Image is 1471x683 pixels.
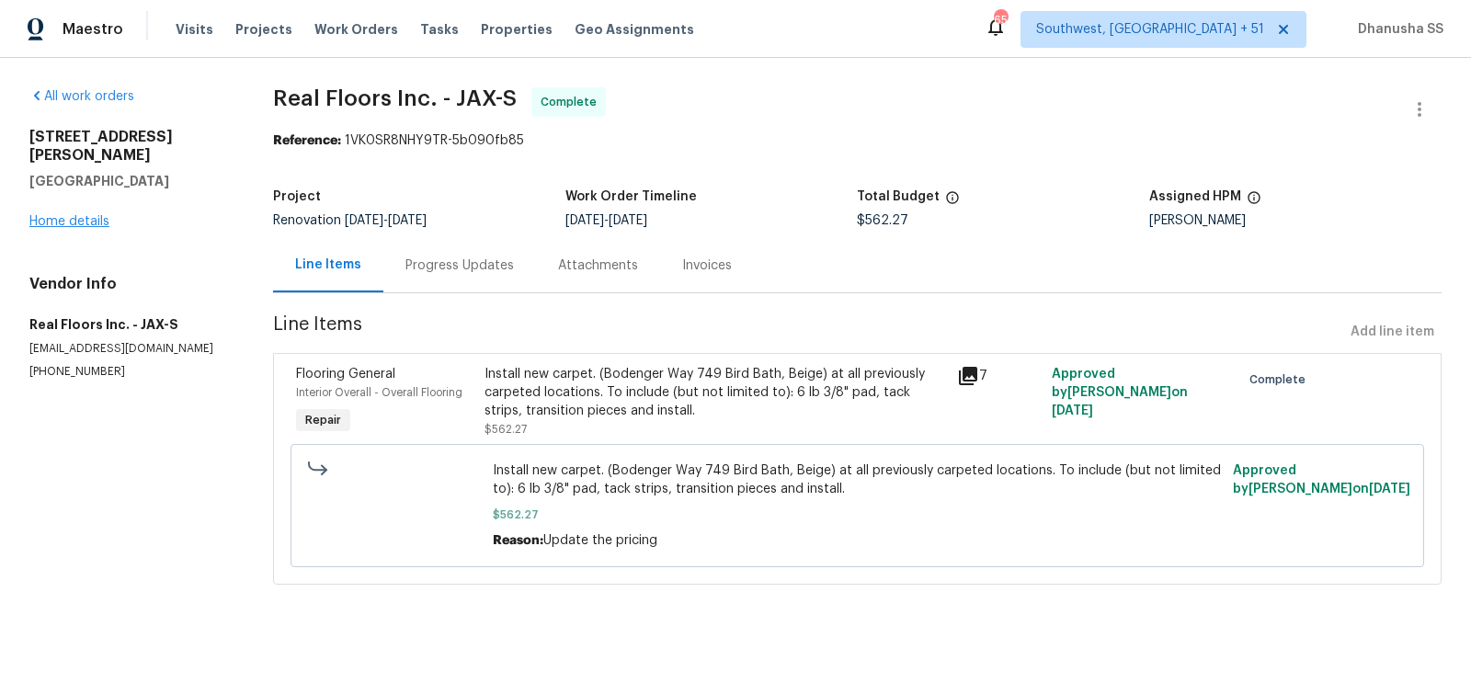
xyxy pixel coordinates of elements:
[29,341,229,357] p: [EMAIL_ADDRESS][DOMAIN_NAME]
[575,20,694,39] span: Geo Assignments
[994,11,1007,29] div: 656
[296,368,395,381] span: Flooring General
[481,20,553,39] span: Properties
[273,131,1442,150] div: 1VK0SR8NHY9TR-5b090fb85
[235,20,292,39] span: Projects
[296,387,462,398] span: Interior Overall - Overall Flooring
[388,214,427,227] span: [DATE]
[1351,20,1443,39] span: Dhanusha SS
[273,214,427,227] span: Renovation
[314,20,398,39] span: Work Orders
[1233,464,1410,495] span: Approved by [PERSON_NAME] on
[29,128,229,165] h2: [STREET_ADDRESS][PERSON_NAME]
[345,214,427,227] span: -
[565,214,604,227] span: [DATE]
[1052,404,1093,417] span: [DATE]
[493,534,543,547] span: Reason:
[273,315,1343,349] span: Line Items
[295,256,361,274] div: Line Items
[29,275,229,293] h4: Vendor Info
[493,506,1222,524] span: $562.27
[273,190,321,203] h5: Project
[29,315,229,334] h5: Real Floors Inc. - JAX-S
[1149,190,1241,203] h5: Assigned HPM
[543,534,657,547] span: Update the pricing
[558,256,638,275] div: Attachments
[485,365,946,420] div: Install new carpet. (Bodenger Way 749 Bird Bath, Beige) at all previously carpeted locations. To ...
[485,424,527,435] span: $562.27
[609,214,647,227] span: [DATE]
[273,134,341,147] b: Reference:
[1149,214,1442,227] div: [PERSON_NAME]
[420,23,459,36] span: Tasks
[29,215,109,228] a: Home details
[565,190,697,203] h5: Work Order Timeline
[1369,483,1410,495] span: [DATE]
[1036,20,1264,39] span: Southwest, [GEOGRAPHIC_DATA] + 51
[1247,190,1261,214] span: The hpm assigned to this work order.
[1249,370,1313,389] span: Complete
[565,214,647,227] span: -
[957,365,1041,387] div: 7
[541,93,604,111] span: Complete
[29,90,134,103] a: All work orders
[857,214,908,227] span: $562.27
[273,87,517,109] span: Real Floors Inc. - JAX-S
[682,256,732,275] div: Invoices
[345,214,383,227] span: [DATE]
[1052,368,1188,417] span: Approved by [PERSON_NAME] on
[493,461,1222,498] span: Install new carpet. (Bodenger Way 749 Bird Bath, Beige) at all previously carpeted locations. To ...
[29,172,229,190] h5: [GEOGRAPHIC_DATA]
[405,256,514,275] div: Progress Updates
[176,20,213,39] span: Visits
[63,20,123,39] span: Maestro
[857,190,940,203] h5: Total Budget
[298,411,348,429] span: Repair
[29,364,229,380] p: [PHONE_NUMBER]
[945,190,960,214] span: The total cost of line items that have been proposed by Opendoor. This sum includes line items th...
